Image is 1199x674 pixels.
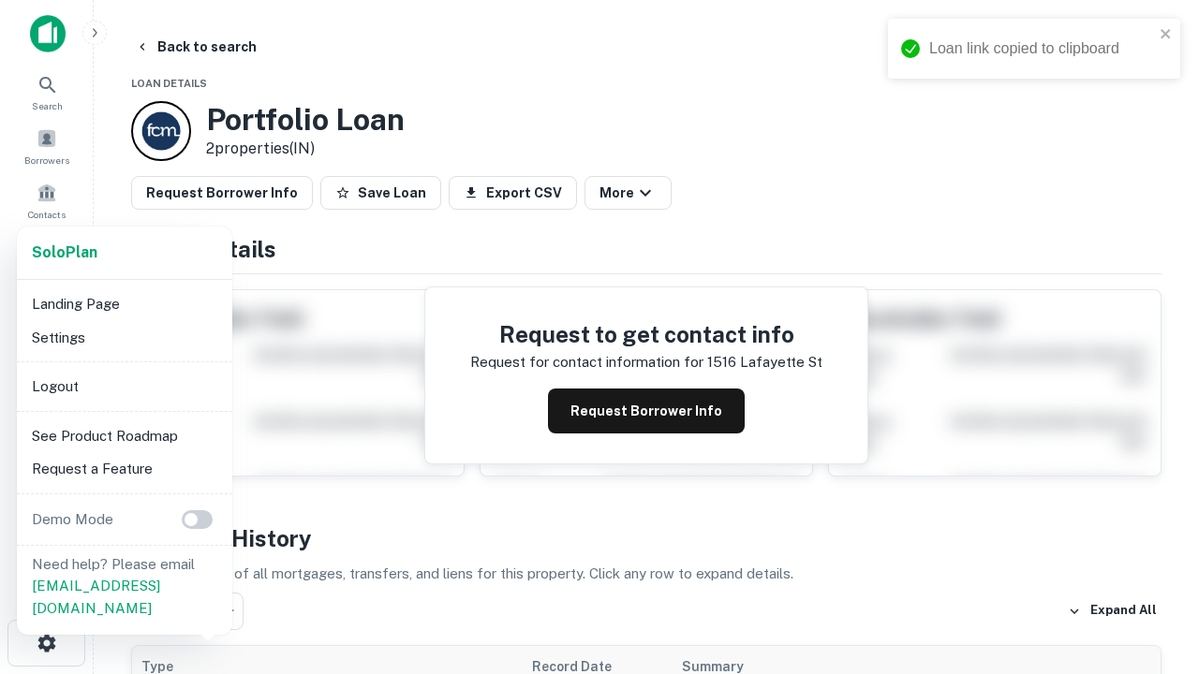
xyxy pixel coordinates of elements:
[929,37,1154,60] div: Loan link copied to clipboard
[24,370,225,403] li: Logout
[24,321,225,355] li: Settings
[24,287,225,321] li: Landing Page
[1105,524,1199,614] iframe: Chat Widget
[1160,26,1173,44] button: close
[24,452,225,486] li: Request a Feature
[24,508,121,531] p: Demo Mode
[24,419,225,453] li: See Product Roadmap
[32,578,160,616] a: [EMAIL_ADDRESS][DOMAIN_NAME]
[32,242,97,264] a: SoloPlan
[32,553,217,620] p: Need help? Please email
[32,243,97,261] strong: Solo Plan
